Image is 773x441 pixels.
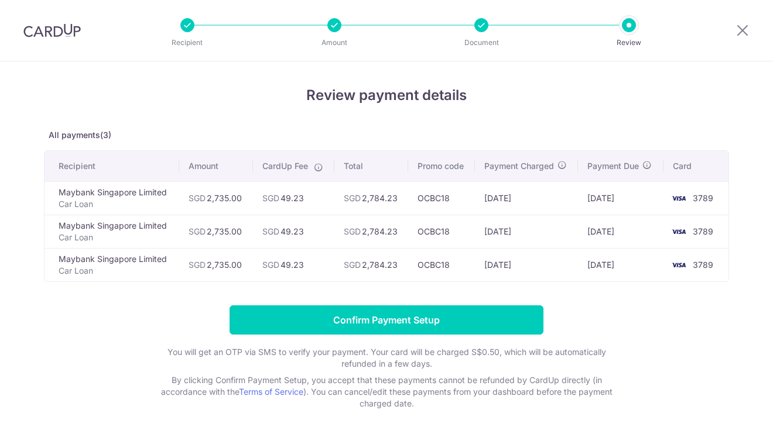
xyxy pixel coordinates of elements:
[578,215,663,248] td: [DATE]
[152,346,621,370] p: You will get an OTP via SMS to verify your payment. Your card will be charged S$0.50, which will ...
[262,160,308,172] span: CardUp Fee
[344,193,361,203] span: SGD
[45,151,179,181] th: Recipient
[408,215,474,248] td: OCBC18
[59,232,170,243] p: Car Loan
[45,215,179,248] td: Maybank Singapore Limited
[344,260,361,270] span: SGD
[189,193,206,203] span: SGD
[693,226,713,236] span: 3789
[484,160,554,172] span: Payment Charged
[179,215,253,248] td: 2,735.00
[23,23,81,37] img: CardUp
[334,248,409,281] td: 2,784.23
[291,37,378,49] p: Amount
[253,181,334,215] td: 49.23
[663,151,728,181] th: Card
[144,37,231,49] p: Recipient
[667,191,690,205] img: <span class="translation_missing" title="translation missing: en.account_steps.new_confirm_form.b...
[578,248,663,281] td: [DATE]
[45,248,179,281] td: Maybank Singapore Limited
[334,151,409,181] th: Total
[179,151,253,181] th: Amount
[239,387,303,397] a: Terms of Service
[45,181,179,215] td: Maybank Singapore Limited
[334,181,409,215] td: 2,784.23
[475,181,579,215] td: [DATE]
[334,215,409,248] td: 2,784.23
[179,248,253,281] td: 2,735.00
[693,193,713,203] span: 3789
[408,151,474,181] th: Promo code
[475,215,579,248] td: [DATE]
[262,260,279,270] span: SGD
[438,37,525,49] p: Document
[253,215,334,248] td: 49.23
[59,265,170,277] p: Car Loan
[44,85,729,106] h4: Review payment details
[667,258,690,272] img: <span class="translation_missing" title="translation missing: en.account_steps.new_confirm_form.b...
[693,260,713,270] span: 3789
[230,305,543,335] input: Confirm Payment Setup
[408,181,474,215] td: OCBC18
[262,193,279,203] span: SGD
[44,129,729,141] p: All payments(3)
[189,260,206,270] span: SGD
[475,248,579,281] td: [DATE]
[262,226,279,236] span: SGD
[253,248,334,281] td: 49.23
[586,37,672,49] p: Review
[578,181,663,215] td: [DATE]
[189,226,206,236] span: SGD
[667,225,690,239] img: <span class="translation_missing" title="translation missing: en.account_steps.new_confirm_form.b...
[179,181,253,215] td: 2,735.00
[587,160,639,172] span: Payment Due
[408,248,474,281] td: OCBC18
[152,374,621,409] p: By clicking Confirm Payment Setup, you accept that these payments cannot be refunded by CardUp di...
[59,198,170,210] p: Car Loan
[344,226,361,236] span: SGD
